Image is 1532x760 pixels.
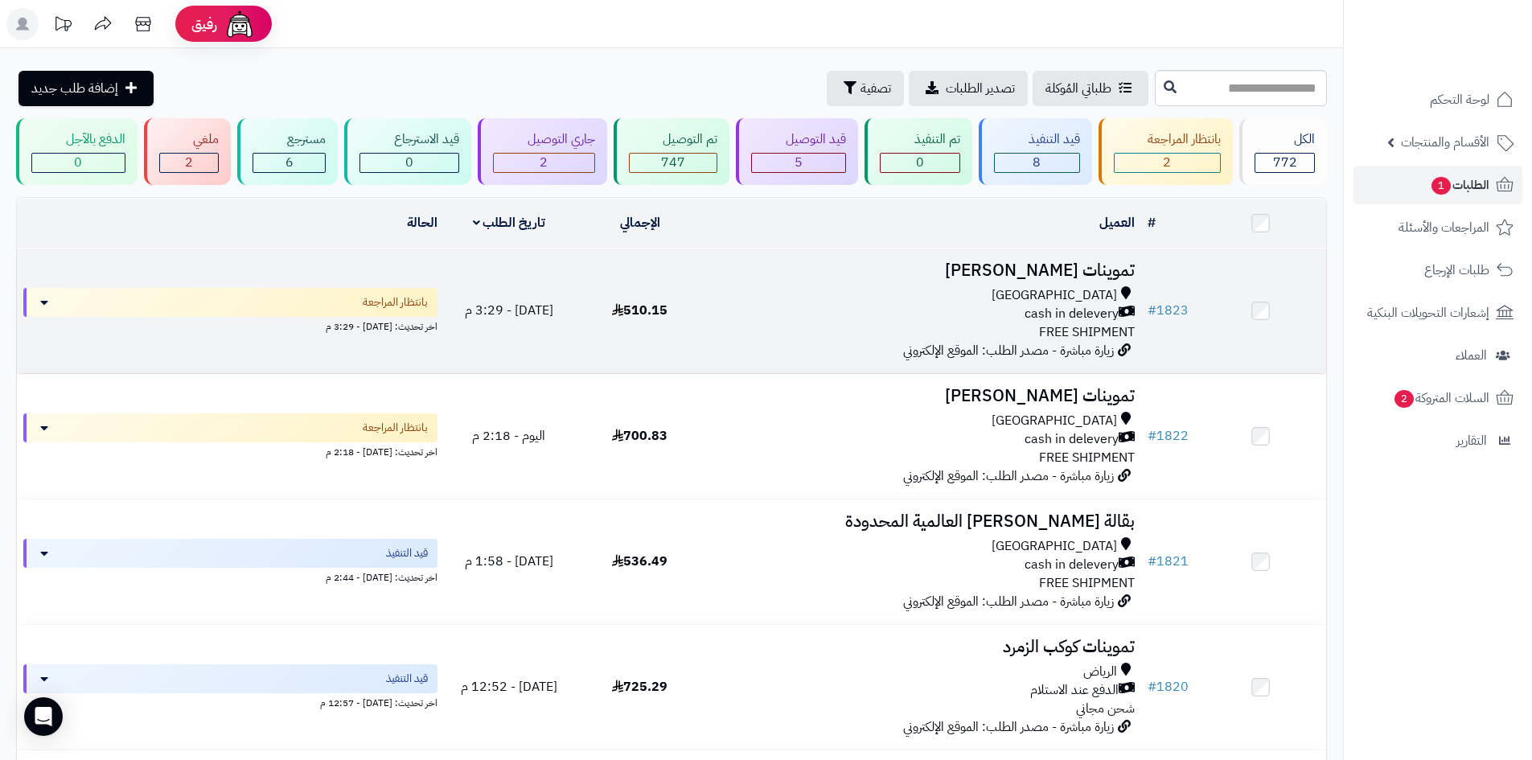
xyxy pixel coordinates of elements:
[43,8,83,44] a: تحديثات المنصة
[1025,305,1119,323] span: cash in delevery
[1030,681,1119,700] span: الدفع عند الاستلام
[160,154,219,172] div: 2
[253,154,325,172] div: 6
[712,261,1135,280] h3: تموينات [PERSON_NAME]
[1273,153,1297,172] span: 772
[405,153,413,172] span: 0
[23,568,437,585] div: اخر تحديث: [DATE] - 2:44 م
[992,537,1117,556] span: [GEOGRAPHIC_DATA]
[23,693,437,710] div: اخر تحديث: [DATE] - 12:57 م
[751,130,846,149] div: قيد التوصيل
[612,677,667,696] span: 725.29
[610,118,733,185] a: تم التوصيل 747
[1095,118,1237,185] a: بانتظار المراجعة 2
[494,154,594,172] div: 2
[31,79,118,98] span: إضافة طلب جديد
[733,118,861,185] a: قيد التوصيل 5
[191,14,217,34] span: رفيق
[994,130,1080,149] div: قيد التنفيذ
[1236,118,1330,185] a: الكل772
[74,153,82,172] span: 0
[861,118,975,185] a: تم التنفيذ 0
[407,213,437,232] a: الحالة
[465,301,553,320] span: [DATE] - 3:29 م
[1353,251,1522,290] a: طلبات الإرجاع
[1076,699,1135,718] span: شحن مجاني
[18,71,154,106] a: إضافة طلب جديد
[359,130,459,149] div: قيد الاسترجاع
[1431,177,1451,195] span: 1
[253,130,326,149] div: مسترجع
[363,294,428,310] span: بانتظار المراجعة
[285,153,294,172] span: 6
[1353,294,1522,332] a: إشعارات التحويلات البنكية
[1456,429,1487,452] span: التقارير
[1025,430,1119,449] span: cash in delevery
[461,677,557,696] span: [DATE] - 12:52 م
[1353,166,1522,204] a: الطلبات1
[916,153,924,172] span: 0
[1083,663,1117,681] span: الرياض
[1148,677,1156,696] span: #
[1393,387,1489,409] span: السلات المتروكة
[1148,301,1189,320] a: #1823
[712,512,1135,531] h3: بقالة [PERSON_NAME] العالمية المحدودة
[630,154,717,172] div: 747
[341,118,474,185] a: قيد الاسترجاع 0
[1456,344,1487,367] span: العملاء
[1423,43,1517,77] img: logo-2.png
[23,442,437,459] div: اخر تحديث: [DATE] - 2:18 م
[141,118,235,185] a: ملغي 2
[1353,208,1522,247] a: المراجعات والأسئلة
[903,341,1114,360] span: زيارة مباشرة - مصدر الطلب: الموقع الإلكتروني
[1148,426,1156,446] span: #
[1148,677,1189,696] a: #1820
[881,154,959,172] div: 0
[1353,80,1522,119] a: لوحة التحكم
[903,717,1114,737] span: زيارة مباشرة - مصدر الطلب: الموقع الإلكتروني
[946,79,1015,98] span: تصدير الطلبات
[1033,71,1148,106] a: طلباتي المُوكلة
[1401,131,1489,154] span: الأقسام والمنتجات
[795,153,803,172] span: 5
[903,592,1114,611] span: زيارة مباشرة - مصدر الطلب: الموقع الإلكتروني
[386,671,428,687] span: قيد التنفيذ
[1115,154,1221,172] div: 2
[860,79,891,98] span: تصفية
[32,154,125,172] div: 0
[992,412,1117,430] span: [GEOGRAPHIC_DATA]
[612,426,667,446] span: 700.83
[1148,213,1156,232] a: #
[1039,573,1135,593] span: FREE SHIPMENT
[1424,259,1489,281] span: طلبات الإرجاع
[1033,153,1041,172] span: 8
[620,213,660,232] a: الإجمالي
[992,286,1117,305] span: [GEOGRAPHIC_DATA]
[1353,379,1522,417] a: السلات المتروكة2
[1148,552,1156,571] span: #
[1025,556,1119,574] span: cash in delevery
[612,552,667,571] span: 536.49
[752,154,845,172] div: 5
[540,153,548,172] span: 2
[995,154,1079,172] div: 8
[472,426,545,446] span: اليوم - 2:18 م
[1148,426,1189,446] a: #1822
[224,8,256,40] img: ai-face.png
[1367,302,1489,324] span: إشعارات التحويلات البنكية
[159,130,220,149] div: ملغي
[1399,216,1489,239] span: المراجعات والأسئلة
[712,638,1135,656] h3: تموينات كوكب الزمرد
[1099,213,1135,232] a: العميل
[909,71,1028,106] a: تصدير الطلبات
[1148,301,1156,320] span: #
[185,153,193,172] span: 2
[1353,421,1522,460] a: التقارير
[975,118,1095,185] a: قيد التنفيذ 8
[661,153,685,172] span: 747
[1039,322,1135,342] span: FREE SHIPMENT
[23,317,437,334] div: اخر تحديث: [DATE] - 3:29 م
[1148,552,1189,571] a: #1821
[629,130,718,149] div: تم التوصيل
[1114,130,1222,149] div: بانتظار المراجعة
